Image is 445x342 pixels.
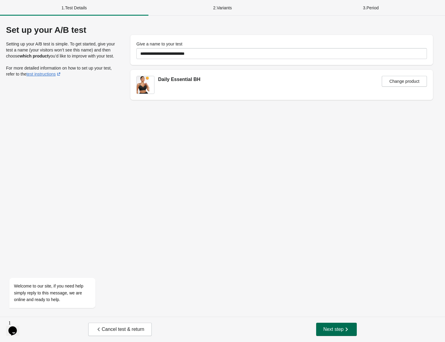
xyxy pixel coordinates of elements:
strong: which product [20,54,48,58]
div: Set up your A/B test [6,25,118,35]
button: Cancel test & return [88,323,152,336]
a: test instructions [26,72,62,76]
iframe: chat widget [6,223,114,315]
button: Change product [382,76,427,87]
span: Change product [389,79,419,84]
span: Next step [323,326,350,332]
label: Give a name to your test [136,41,182,47]
button: Next step [316,323,357,336]
iframe: chat widget [6,318,25,336]
span: Cancel test & return [96,326,144,332]
p: Setting up your A/B test is simple. To get started, give your test a name (your visitors won’t se... [6,41,118,59]
p: For more detailed information on how to set up your test, refer to the [6,65,118,77]
div: Daily Essential BH [158,76,201,83]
